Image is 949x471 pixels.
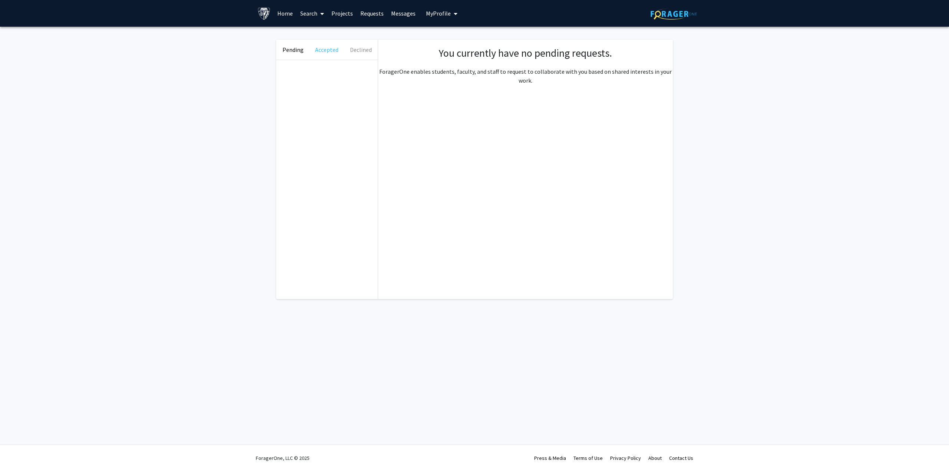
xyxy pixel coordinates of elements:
iframe: Chat [6,438,32,465]
button: Accepted [310,40,344,60]
h1: You currently have no pending requests. [386,47,665,60]
img: Johns Hopkins University Logo [258,7,271,20]
a: Requests [357,0,387,26]
a: Home [274,0,297,26]
a: About [648,455,662,461]
a: Search [297,0,328,26]
div: ForagerOne, LLC © 2025 [256,445,310,471]
span: My Profile [426,10,451,17]
button: Pending [276,40,310,60]
img: ForagerOne Logo [651,8,697,20]
a: Contact Us [669,455,693,461]
a: Press & Media [534,455,566,461]
a: Terms of Use [573,455,603,461]
p: ForagerOne enables students, faculty, and staff to request to collaborate with you based on share... [378,67,673,85]
a: Privacy Policy [610,455,641,461]
a: Messages [387,0,419,26]
button: Declined [344,40,378,60]
a: Projects [328,0,357,26]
